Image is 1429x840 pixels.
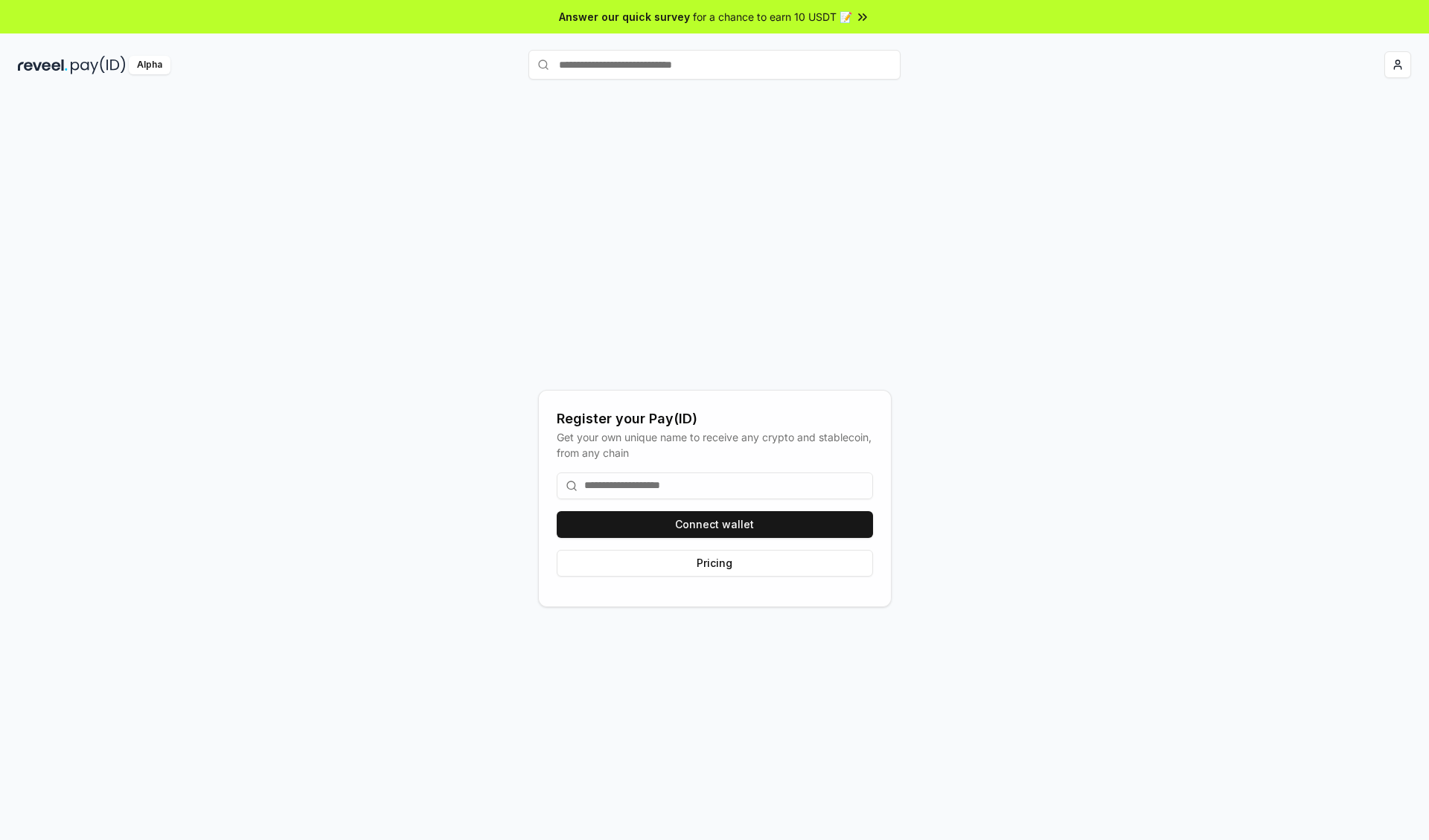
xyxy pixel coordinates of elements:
img: pay_id [71,56,126,74]
span: for a chance to earn 10 USDT 📝 [693,9,852,25]
span: Answer our quick survey [559,9,690,25]
div: Get your own unique name to receive any crypto and stablecoin, from any chain [557,429,873,461]
div: Alpha [129,56,170,74]
button: Pricing [557,550,873,577]
button: Connect wallet [557,511,873,538]
div: Register your Pay(ID) [557,408,873,429]
img: reveel_dark [18,56,68,74]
